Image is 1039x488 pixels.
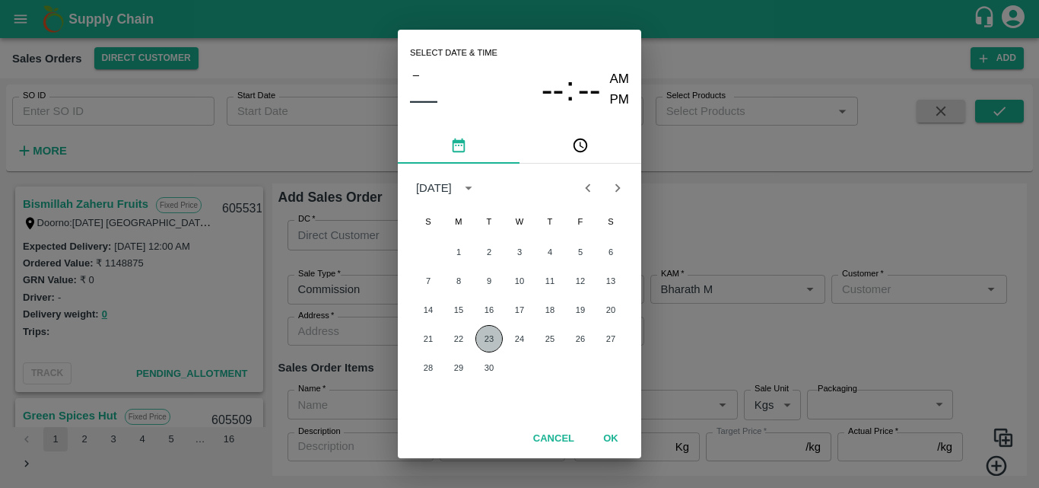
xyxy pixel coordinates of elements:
[475,354,503,381] button: 30
[542,69,564,110] button: --
[415,354,442,381] button: 28
[445,325,472,352] button: 22
[413,65,419,85] span: –
[415,206,442,237] span: Sunday
[536,206,564,237] span: Thursday
[445,267,472,295] button: 8
[506,325,533,352] button: 24
[475,325,503,352] button: 23
[597,238,624,266] button: 6
[415,296,442,324] button: 14
[567,296,594,324] button: 19
[536,267,564,295] button: 11
[565,69,574,110] span: :
[445,296,472,324] button: 15
[475,206,503,237] span: Tuesday
[415,267,442,295] button: 7
[536,238,564,266] button: 4
[567,267,594,295] button: 12
[445,238,472,266] button: 1
[567,238,594,266] button: 5
[574,174,602,203] button: Previous month
[475,267,503,295] button: 9
[610,90,630,110] button: PM
[536,296,564,324] button: 18
[597,206,624,237] span: Saturday
[415,325,442,352] button: 21
[578,69,601,110] button: --
[597,325,624,352] button: 27
[410,42,497,65] span: Select date & time
[536,325,564,352] button: 25
[398,127,519,164] button: pick date
[610,69,630,90] button: AM
[506,206,533,237] span: Wednesday
[410,65,422,85] button: –
[445,354,472,381] button: 29
[506,267,533,295] button: 10
[542,70,564,110] span: --
[475,296,503,324] button: 16
[519,127,641,164] button: pick time
[445,206,472,237] span: Monday
[475,238,503,266] button: 2
[527,426,580,452] button: Cancel
[567,206,594,237] span: Friday
[603,174,632,203] button: Next month
[410,85,437,115] button: ––
[586,426,635,452] button: OK
[597,267,624,295] button: 13
[567,325,594,352] button: 26
[456,176,481,200] button: calendar view is open, switch to year view
[597,296,624,324] button: 20
[506,296,533,324] button: 17
[416,180,452,196] div: [DATE]
[578,70,601,110] span: --
[506,238,533,266] button: 3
